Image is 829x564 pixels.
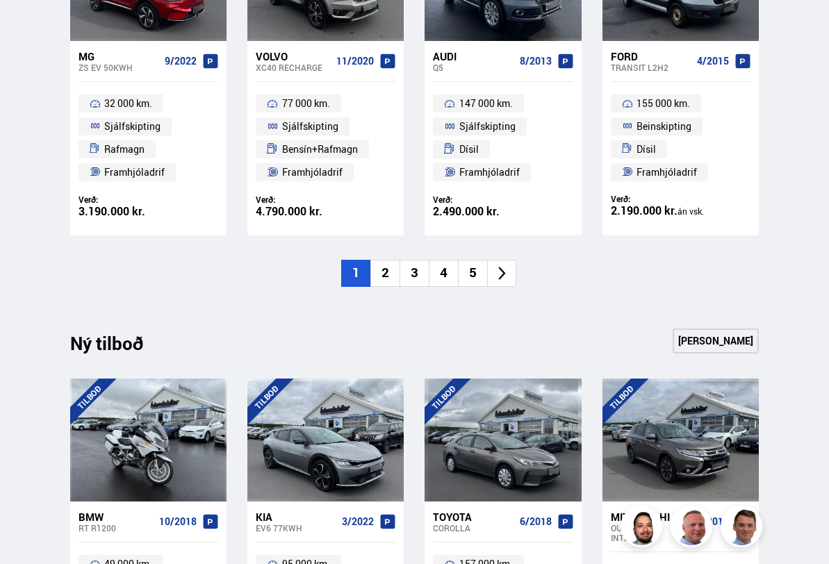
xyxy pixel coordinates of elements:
a: Ford Transit L2H2 4/2015 155 000 km. Beinskipting Dísil Framhjóladrif Verð: 2.190.000 kr.án vsk. [602,41,759,235]
div: Audi [433,50,514,63]
div: Kia [256,511,336,523]
div: Corolla [433,523,514,533]
li: 1 [341,260,370,287]
a: [PERSON_NAME] [673,329,759,354]
span: Framhjóladrif [459,164,520,181]
span: Rafmagn [104,141,145,158]
span: Framhjóladrif [282,164,343,181]
div: Mitsubishi [611,511,686,523]
div: Q5 [433,63,514,72]
span: 8/2013 [520,56,552,67]
div: MG [79,50,159,63]
div: Verð: [79,194,218,205]
li: 2 [370,260,400,287]
span: 6/2018 [520,516,552,527]
div: 2.490.000 kr. [433,206,573,217]
span: 32 000 km. [104,95,152,112]
li: 5 [458,260,487,287]
span: 4/2015 [697,56,729,67]
div: Verð: [611,194,750,204]
span: 77 000 km. [282,95,330,112]
span: Dísil [459,141,479,158]
div: Transit L2H2 [611,63,691,72]
div: 3.190.000 kr. [79,206,218,217]
div: ZS EV 50KWH [79,63,159,72]
div: Verð: [433,194,573,205]
div: Outlander INTENSE [611,523,686,542]
span: Sjálfskipting [282,118,338,135]
span: án vsk. [678,206,704,217]
div: XC40 RECHARGE [256,63,331,72]
span: 9/2022 [165,56,197,67]
span: Dísil [637,141,656,158]
a: Volvo XC40 RECHARGE 11/2020 77 000 km. Sjálfskipting Bensín+Rafmagn Framhjóladrif Verð: 4.790.000... [247,41,404,235]
div: Toyota [433,511,514,523]
div: RT R1200 [79,523,154,533]
span: 147 000 km. [459,95,513,112]
div: 2.190.000 kr. [611,205,750,217]
img: nhp88E3Fdnt1Opn2.png [623,508,664,549]
button: Open LiveChat chat widget [11,6,53,47]
div: Ný tilboð [70,333,167,362]
span: 155 000 km. [637,95,690,112]
span: Framhjóladrif [637,164,697,181]
a: MG ZS EV 50KWH 9/2022 32 000 km. Sjálfskipting Rafmagn Framhjóladrif Verð: 3.190.000 kr. [70,41,227,235]
div: Ford [611,50,691,63]
div: Volvo [256,50,331,63]
img: siFngHWaQ9KaOqBr.png [673,508,714,549]
span: Framhjóladrif [104,164,165,181]
div: 4.790.000 kr. [256,206,395,217]
li: 3 [400,260,429,287]
span: Beinskipting [637,118,691,135]
span: 11/2020 [336,56,374,67]
span: Bensín+Rafmagn [282,141,358,158]
span: Sjálfskipting [459,118,516,135]
div: BMW [79,511,154,523]
span: Sjálfskipting [104,118,161,135]
li: 4 [429,260,458,287]
div: EV6 77KWH [256,523,336,533]
div: Verð: [256,194,395,205]
img: FbJEzSuNWCJXmdc-.webp [723,508,764,549]
span: 3/2022 [342,516,374,527]
span: 10/2018 [159,516,197,527]
a: Audi Q5 8/2013 147 000 km. Sjálfskipting Dísil Framhjóladrif Verð: 2.490.000 kr. [425,41,581,235]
